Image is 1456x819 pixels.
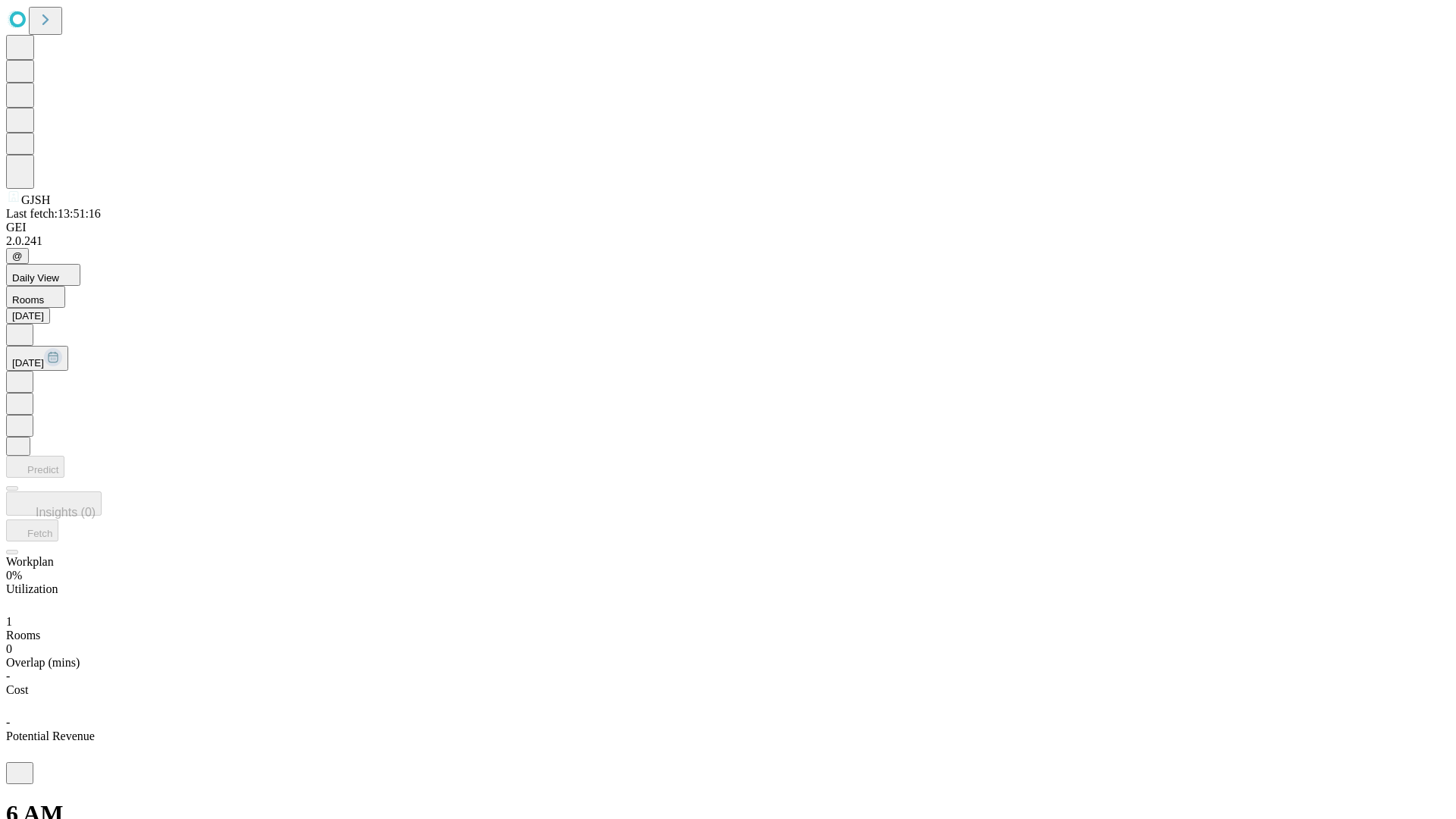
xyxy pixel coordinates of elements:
[6,207,101,220] span: Last fetch: 13:51:16
[6,555,54,568] span: Workplan
[6,248,29,264] button: @
[6,346,68,371] button: [DATE]
[6,683,28,696] span: Cost
[6,716,10,729] span: -
[6,615,12,628] span: 1
[6,519,58,541] button: Fetch
[6,629,40,642] span: Rooms
[6,234,1450,248] div: 2.0.241
[12,250,23,262] span: @
[6,642,12,655] span: 0
[6,730,95,742] span: Potential Revenue
[6,670,10,682] span: -
[6,656,80,669] span: Overlap (mins)
[6,582,58,595] span: Utilization
[6,221,1450,234] div: GEI
[36,506,96,519] span: Insights (0)
[12,294,44,306] span: Rooms
[12,357,44,369] span: [DATE]
[6,264,80,286] button: Daily View
[21,193,50,206] span: GJSH
[6,286,65,308] button: Rooms
[12,272,59,284] span: Daily View
[6,308,50,324] button: [DATE]
[6,491,102,516] button: Insights (0)
[6,456,64,478] button: Predict
[6,569,22,582] span: 0%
